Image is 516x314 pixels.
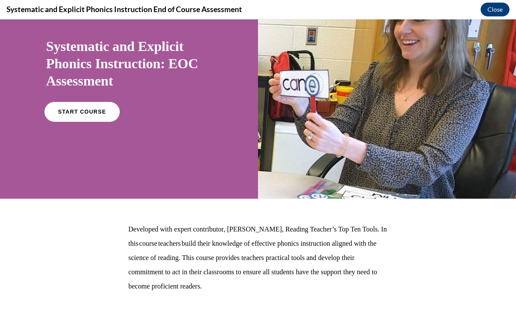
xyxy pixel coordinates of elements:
p: Developed with expert contributor, [PERSON_NAME], Reading Teacher’s Top Ten Tools. In this course... [128,203,388,274]
button: Close [481,3,510,16]
h4: Systematic and Explicit Phonics Instruction End of Course Assessment [6,4,242,15]
span: START COURSE [58,89,106,96]
h1: Systematic and Explicit Phonics Instruction: EOC Assessment [46,18,212,70]
a: START COURSE [44,82,119,102]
